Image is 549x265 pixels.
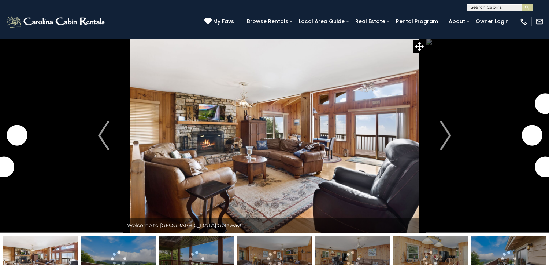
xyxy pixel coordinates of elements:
[5,14,107,29] img: White-1-2.png
[472,16,512,27] a: Owner Login
[426,38,465,233] button: Next
[204,18,236,26] a: My Favs
[440,121,451,150] img: arrow
[352,16,389,27] a: Real Estate
[392,16,442,27] a: Rental Program
[98,121,109,150] img: arrow
[84,38,124,233] button: Previous
[295,16,348,27] a: Local Area Guide
[445,16,469,27] a: About
[520,18,528,26] img: phone-regular-white.png
[535,18,544,26] img: mail-regular-white.png
[123,218,426,233] div: Welcome to [GEOGRAPHIC_DATA] Getaway!
[213,18,234,25] span: My Favs
[243,16,292,27] a: Browse Rentals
